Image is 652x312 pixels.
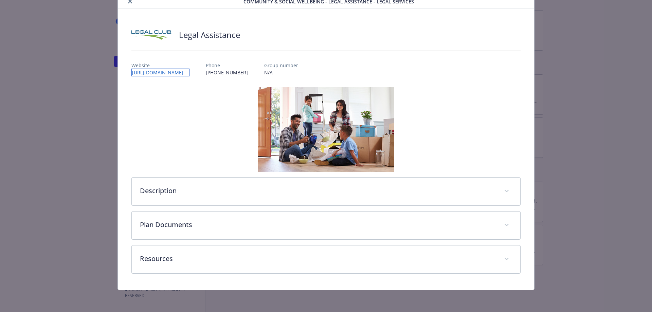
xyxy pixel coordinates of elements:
[179,29,240,41] h2: Legal Assistance
[132,212,521,239] div: Plan Documents
[132,178,521,205] div: Description
[140,186,496,196] p: Description
[131,25,172,45] img: Legal Club of America
[206,62,248,69] p: Phone
[131,69,189,76] a: [URL][DOMAIN_NAME]
[131,62,189,69] p: Website
[140,220,496,230] p: Plan Documents
[264,62,298,69] p: Group number
[140,254,496,264] p: Resources
[132,245,521,273] div: Resources
[264,69,298,76] p: N/A
[206,69,248,76] p: [PHONE_NUMBER]
[258,87,394,172] img: banner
